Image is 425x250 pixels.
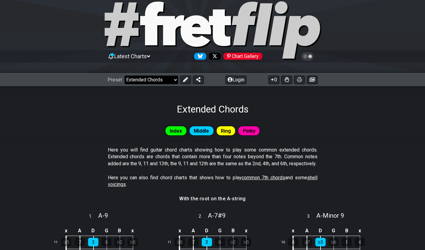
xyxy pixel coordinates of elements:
[307,76,318,84] button: Create image
[200,226,214,236] td: D
[208,212,226,219] span: A - 7#9
[180,76,191,84] button: Edit Preset
[192,53,206,60] a: Follow #fretflip at Bluesky
[108,77,122,83] span: Preset
[243,127,255,135] span: Pinky
[226,226,239,236] td: B
[75,238,85,246] div: 7
[126,226,139,236] td: x
[100,226,113,236] td: G
[304,54,311,59] span: Toggle light / dark theme
[194,127,209,135] span: Middle
[101,238,112,246] div: 6
[114,238,125,246] div: ♭2
[51,236,66,249] td: 11
[328,238,339,246] div: ♭6
[327,226,340,236] td: G
[61,238,71,246] div: ♭5
[268,76,279,84] button: 0
[108,147,317,167] p: Here you will find guitar chord charts showing how to play some common extended chords. Extended ...
[221,53,262,60] a: #fretflip at Pinterest
[188,238,199,246] div: 7
[202,238,212,246] div: 3
[307,213,316,220] span: 3 .
[173,226,187,236] td: x
[294,76,305,84] button: Print
[281,76,292,84] button: Toggle Dexterity for all fretkits
[215,238,225,246] div: 6
[113,226,126,236] td: B
[177,103,249,115] h1: Extended Chords
[89,213,98,220] span: 1 .
[73,226,87,236] td: A
[98,212,108,219] span: A - 9
[340,226,353,236] td: B
[170,127,182,135] span: Index
[223,53,262,60] div: Chart Gallery
[278,236,293,249] td: 10
[87,226,100,236] td: D
[127,238,138,246] div: ♭5
[286,226,300,236] td: x
[108,174,317,188] p: Here you can also find chord charts that shows how to play and some .
[342,238,352,246] div: 1
[165,236,179,249] td: 11
[316,212,344,219] span: A - Minor 9
[193,76,204,84] button: Share Preset
[225,76,246,84] button: Login
[241,238,251,246] div: ♭5
[300,226,314,236] td: A
[315,238,326,246] div: ♭3
[175,238,185,246] div: ♭5
[302,238,312,246] div: ♭7
[314,226,327,236] td: D
[288,238,299,246] div: 4
[59,226,73,236] td: x
[199,213,208,220] span: 2 .
[228,238,238,246] div: ♭2
[114,53,147,59] span: Latest Charts
[221,127,231,135] span: Ring
[355,238,365,246] div: 4
[353,226,366,236] td: x
[179,195,246,202] h4: With the root on the A-string
[125,76,178,84] select: Preset
[206,53,221,60] a: Follow #fretflip at X
[213,226,226,236] td: G
[242,175,285,180] span: common 7th chords
[239,226,253,236] td: x
[186,226,200,236] td: A
[88,238,98,246] div: 3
